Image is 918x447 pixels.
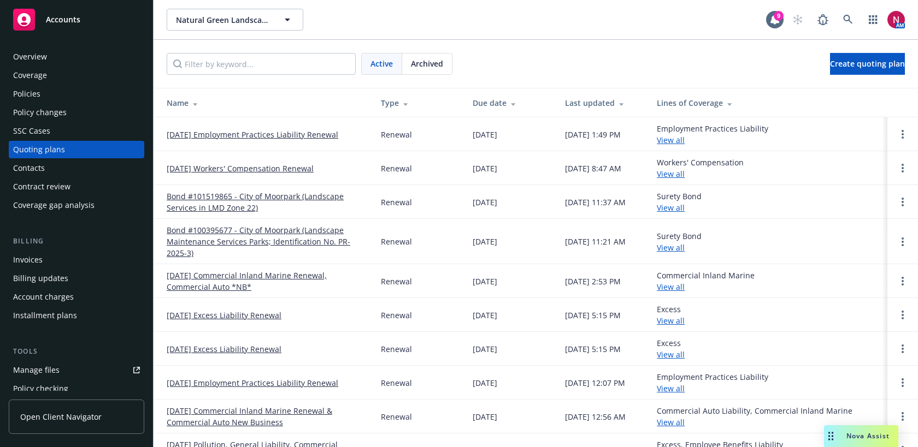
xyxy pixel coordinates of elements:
[862,9,884,31] a: Switch app
[830,53,905,75] a: Create quoting plan
[473,129,497,140] div: [DATE]
[9,307,144,324] a: Installment plans
[565,276,621,287] div: [DATE] 2:53 PM
[370,58,393,69] span: Active
[657,97,879,109] div: Lines of Coverage
[565,309,621,321] div: [DATE] 5:15 PM
[381,236,412,247] div: Renewal
[657,270,755,293] div: Commercial Inland Marine
[473,196,497,208] div: [DATE]
[13,251,43,269] div: Invoices
[657,371,768,394] div: Employment Practices Liability
[9,159,144,177] a: Contacts
[167,377,338,389] a: [DATE] Employment Practices Liability Renewal
[657,337,685,360] div: Excess
[381,377,412,389] div: Renewal
[896,376,909,389] a: Open options
[896,235,909,248] a: Open options
[9,67,144,84] a: Coverage
[657,303,685,326] div: Excess
[13,178,70,195] div: Contract review
[381,196,412,208] div: Renewal
[9,288,144,306] a: Account charges
[657,383,685,394] a: View all
[565,377,625,389] div: [DATE] 12:07 PM
[473,163,497,174] div: [DATE]
[565,163,621,174] div: [DATE] 8:47 AM
[473,97,547,109] div: Due date
[812,9,834,31] a: Report a Bug
[657,190,702,213] div: Surety Bond
[473,236,497,247] div: [DATE]
[13,67,47,84] div: Coverage
[657,202,685,213] a: View all
[167,163,314,174] a: [DATE] Workers' Compensation Renewal
[657,349,685,360] a: View all
[565,236,626,247] div: [DATE] 11:21 AM
[9,48,144,65] a: Overview
[13,122,50,140] div: SSC Cases
[473,276,497,287] div: [DATE]
[167,190,363,213] a: Bond #101519865 - City of Moorpark (Landscape Services in LMD Zone 22)
[896,195,909,208] a: Open options
[565,343,621,355] div: [DATE] 5:15 PM
[381,309,412,321] div: Renewal
[565,411,626,422] div: [DATE] 12:56 AM
[896,162,909,175] a: Open options
[167,129,338,140] a: [DATE] Employment Practices Liability Renewal
[167,224,363,259] a: Bond #100395677 - City of Moorpark (Landscape Maintenance Services Parks; Identification No. PR-2...
[167,270,363,293] a: [DATE] Commercial Inland Marine Renewal, Commercial Auto *NB*
[837,9,859,31] a: Search
[473,377,497,389] div: [DATE]
[657,315,685,326] a: View all
[381,276,412,287] div: Renewal
[13,104,67,121] div: Policy changes
[846,431,890,440] span: Nova Assist
[657,230,702,253] div: Surety Bond
[13,288,74,306] div: Account charges
[9,361,144,379] a: Manage files
[657,282,685,292] a: View all
[411,58,443,69] span: Archived
[13,196,95,214] div: Coverage gap analysis
[381,163,412,174] div: Renewal
[13,159,45,177] div: Contacts
[896,308,909,321] a: Open options
[824,425,898,447] button: Nova Assist
[13,270,68,287] div: Billing updates
[565,196,626,208] div: [DATE] 11:37 AM
[896,342,909,355] a: Open options
[657,135,685,145] a: View all
[9,196,144,214] a: Coverage gap analysis
[887,11,905,28] img: photo
[13,380,68,397] div: Policy checking
[9,122,144,140] a: SSC Cases
[167,9,303,31] button: Natural Green Landscape Inc.
[167,405,363,428] a: [DATE] Commercial Inland Marine Renewal & Commercial Auto New Business
[381,343,412,355] div: Renewal
[9,270,144,287] a: Billing updates
[9,85,144,103] a: Policies
[46,15,80,24] span: Accounts
[9,380,144,397] a: Policy checking
[9,251,144,269] a: Invoices
[167,97,363,109] div: Name
[657,417,685,427] a: View all
[657,123,768,146] div: Employment Practices Liability
[565,97,639,109] div: Last updated
[381,97,455,109] div: Type
[774,11,784,21] div: 9
[167,343,281,355] a: [DATE] Excess Liability Renewal
[167,309,281,321] a: [DATE] Excess Liability Renewal
[473,411,497,422] div: [DATE]
[13,307,77,324] div: Installment plans
[167,53,356,75] input: Filter by keyword...
[657,405,852,428] div: Commercial Auto Liability, Commercial Inland Marine
[9,236,144,247] div: Billing
[381,129,412,140] div: Renewal
[830,58,905,69] span: Create quoting plan
[896,128,909,141] a: Open options
[20,411,102,422] span: Open Client Navigator
[13,141,65,158] div: Quoting plans
[9,346,144,357] div: Tools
